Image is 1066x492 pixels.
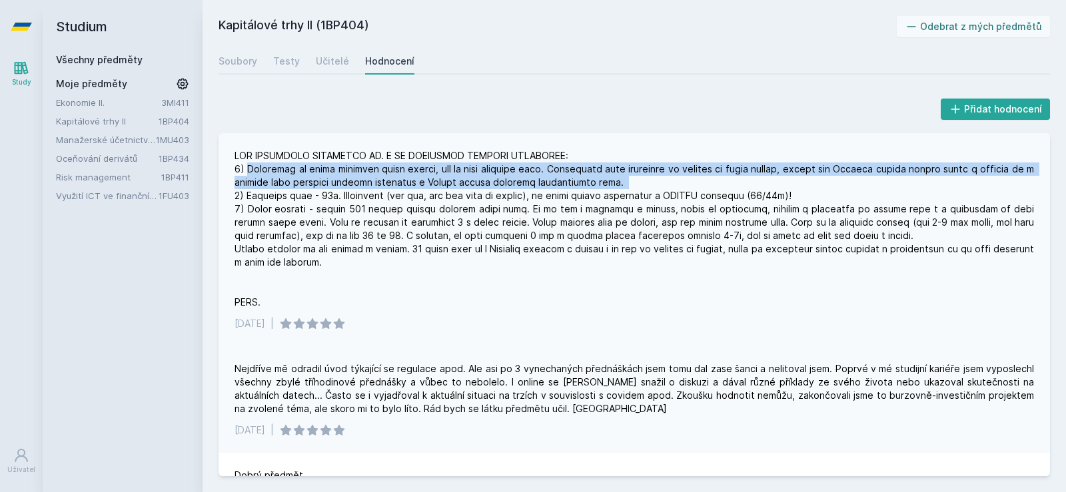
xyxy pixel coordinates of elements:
[161,172,189,182] a: 1BP411
[941,99,1051,120] button: Přidat hodnocení
[156,134,189,145] a: 1MU403
[56,170,161,184] a: Risk management
[235,362,1034,415] div: Nejdříve mě odradil úvod týkající se regulace apod. Ale asi po 3 vynechaných přednáškách jsem tom...
[235,469,306,482] div: Dobrý předmět.
[235,149,1034,309] div: LOR IPSUMDOLO SITAMETCO AD. E SE DOEIUSMOD TEMPORI UTLABOREE: 6) Doloremag al enima minimven quis...
[12,77,31,87] div: Study
[219,16,897,37] h2: Kapitálové trhy II (1BP404)
[159,116,189,126] a: 1BP404
[56,115,159,128] a: Kapitálové trhy II
[56,54,143,65] a: Všechny předměty
[235,317,265,330] div: [DATE]
[219,55,257,68] div: Soubory
[316,55,349,68] div: Učitelé
[365,48,414,75] a: Hodnocení
[235,423,265,437] div: [DATE]
[316,48,349,75] a: Učitelé
[56,189,159,202] a: Využití ICT ve finančním účetnictví
[3,53,40,94] a: Study
[365,55,414,68] div: Hodnocení
[219,48,257,75] a: Soubory
[897,16,1051,37] button: Odebrat z mých předmětů
[56,133,156,146] a: Manažerské účetnictví II.
[270,423,274,437] div: |
[7,465,35,475] div: Uživatel
[270,317,274,330] div: |
[273,55,300,68] div: Testy
[56,96,161,109] a: Ekonomie II.
[159,153,189,164] a: 1BP434
[56,77,127,91] span: Moje předměty
[3,441,40,481] a: Uživatel
[159,190,189,201] a: 1FU403
[273,48,300,75] a: Testy
[161,97,189,108] a: 3MI411
[56,152,159,165] a: Oceňování derivátů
